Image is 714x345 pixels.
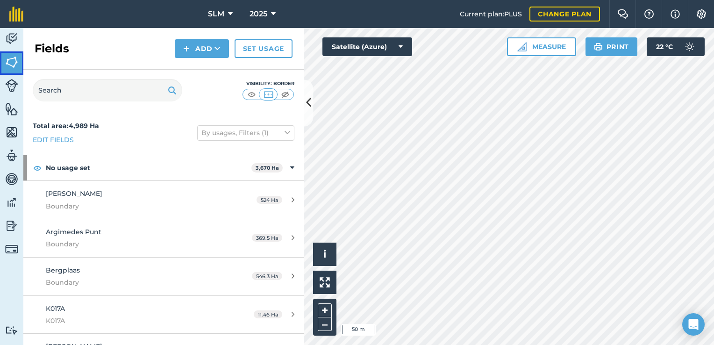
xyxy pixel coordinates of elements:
[46,304,65,313] span: K017A
[507,37,576,56] button: Measure
[279,90,291,99] img: svg+xml;base64,PHN2ZyB4bWxucz0iaHR0cDovL3d3dy53My5vcmcvMjAwMC9zdmciIHdpZHRoPSI1MCIgaGVpZ2h0PSI0MC...
[682,313,705,336] div: Open Intercom Messenger
[23,155,304,180] div: No usage set3,670 Ha
[35,41,69,56] h2: Fields
[252,234,282,242] span: 369.5 Ha
[323,248,326,260] span: i
[46,201,221,211] span: Boundary
[46,228,101,236] span: Argimedes Punt
[23,181,304,219] a: [PERSON_NAME]Boundary524 Ha
[33,122,99,130] strong: Total area : 4,989 Ha
[175,39,229,58] button: Add
[517,42,527,51] img: Ruler icon
[46,277,221,287] span: Boundary
[23,219,304,257] a: Argimedes PuntBoundary369.5 Ha
[254,310,282,318] span: 11.46 Ha
[242,80,294,87] div: Visibility: Border
[5,79,18,92] img: svg+xml;base64,PD94bWwgdmVyc2lvbj0iMS4wIiBlbmNvZGluZz0idXRmLTgiPz4KPCEtLSBHZW5lcmF0b3I6IEFkb2JlIE...
[183,43,190,54] img: svg+xml;base64,PHN2ZyB4bWxucz0iaHR0cDovL3d3dy53My5vcmcvMjAwMC9zdmciIHdpZHRoPSIxNCIgaGVpZ2h0PSIyNC...
[322,37,412,56] button: Satellite (Azure)
[671,8,680,20] img: svg+xml;base64,PHN2ZyB4bWxucz0iaHR0cDovL3d3dy53My5vcmcvMjAwMC9zdmciIHdpZHRoPSIxNyIgaGVpZ2h0PSIxNy...
[647,37,705,56] button: 22 °C
[529,7,600,22] a: Change plan
[197,125,294,140] button: By usages, Filters (1)
[46,266,80,274] span: Bergplaas
[5,243,18,256] img: svg+xml;base64,PD94bWwgdmVyc2lvbj0iMS4wIiBlbmNvZGluZz0idXRmLTgiPz4KPCEtLSBHZW5lcmF0b3I6IEFkb2JlIE...
[5,172,18,186] img: svg+xml;base64,PD94bWwgdmVyc2lvbj0iMS4wIiBlbmNvZGluZz0idXRmLTgiPz4KPCEtLSBHZW5lcmF0b3I6IEFkb2JlIE...
[656,37,673,56] span: 22 ° C
[643,9,655,19] img: A question mark icon
[5,326,18,335] img: svg+xml;base64,PD94bWwgdmVyc2lvbj0iMS4wIiBlbmNvZGluZz0idXRmLTgiPz4KPCEtLSBHZW5lcmF0b3I6IEFkb2JlIE...
[5,195,18,209] img: svg+xml;base64,PD94bWwgdmVyc2lvbj0iMS4wIiBlbmNvZGluZz0idXRmLTgiPz4KPCEtLSBHZW5lcmF0b3I6IEFkb2JlIE...
[5,219,18,233] img: svg+xml;base64,PD94bWwgdmVyc2lvbj0iMS4wIiBlbmNvZGluZz0idXRmLTgiPz4KPCEtLSBHZW5lcmF0b3I6IEFkb2JlIE...
[5,102,18,116] img: svg+xml;base64,PHN2ZyB4bWxucz0iaHR0cDovL3d3dy53My5vcmcvMjAwMC9zdmciIHdpZHRoPSI1NiIgaGVpZ2h0PSI2MC...
[208,8,224,20] span: SLM
[46,189,102,198] span: [PERSON_NAME]
[256,165,279,171] strong: 3,670 Ha
[257,196,282,204] span: 524 Ha
[318,317,332,331] button: –
[23,296,304,334] a: K017AK017A11.46 Ha
[320,277,330,287] img: Four arrows, one pointing top left, one top right, one bottom right and the last bottom left
[246,90,257,99] img: svg+xml;base64,PHN2ZyB4bWxucz0iaHR0cDovL3d3dy53My5vcmcvMjAwMC9zdmciIHdpZHRoPSI1MCIgaGVpZ2h0PSI0MC...
[23,258,304,295] a: BergplaasBoundary546.3 Ha
[33,135,74,145] a: Edit fields
[168,85,177,96] img: svg+xml;base64,PHN2ZyB4bWxucz0iaHR0cDovL3d3dy53My5vcmcvMjAwMC9zdmciIHdpZHRoPSIxOSIgaGVpZ2h0PSIyNC...
[46,239,221,249] span: Boundary
[318,303,332,317] button: +
[617,9,628,19] img: Two speech bubbles overlapping with the left bubble in the forefront
[33,79,182,101] input: Search
[9,7,23,22] img: fieldmargin Logo
[46,155,251,180] strong: No usage set
[33,162,42,173] img: svg+xml;base64,PHN2ZyB4bWxucz0iaHR0cDovL3d3dy53My5vcmcvMjAwMC9zdmciIHdpZHRoPSIxOCIgaGVpZ2h0PSIyNC...
[5,55,18,69] img: svg+xml;base64,PHN2ZyB4bWxucz0iaHR0cDovL3d3dy53My5vcmcvMjAwMC9zdmciIHdpZHRoPSI1NiIgaGVpZ2h0PSI2MC...
[5,125,18,139] img: svg+xml;base64,PHN2ZyB4bWxucz0iaHR0cDovL3d3dy53My5vcmcvMjAwMC9zdmciIHdpZHRoPSI1NiIgaGVpZ2h0PSI2MC...
[585,37,638,56] button: Print
[250,8,267,20] span: 2025
[5,149,18,163] img: svg+xml;base64,PD94bWwgdmVyc2lvbj0iMS4wIiBlbmNvZGluZz0idXRmLTgiPz4KPCEtLSBHZW5lcmF0b3I6IEFkb2JlIE...
[460,9,522,19] span: Current plan : PLUS
[235,39,293,58] a: Set usage
[680,37,699,56] img: svg+xml;base64,PD94bWwgdmVyc2lvbj0iMS4wIiBlbmNvZGluZz0idXRmLTgiPz4KPCEtLSBHZW5lcmF0b3I6IEFkb2JlIE...
[594,41,603,52] img: svg+xml;base64,PHN2ZyB4bWxucz0iaHR0cDovL3d3dy53My5vcmcvMjAwMC9zdmciIHdpZHRoPSIxOSIgaGVpZ2h0PSIyNC...
[46,316,221,326] span: K017A
[5,32,18,46] img: svg+xml;base64,PD94bWwgdmVyc2lvbj0iMS4wIiBlbmNvZGluZz0idXRmLTgiPz4KPCEtLSBHZW5lcmF0b3I6IEFkb2JlIE...
[696,9,707,19] img: A cog icon
[263,90,274,99] img: svg+xml;base64,PHN2ZyB4bWxucz0iaHR0cDovL3d3dy53My5vcmcvMjAwMC9zdmciIHdpZHRoPSI1MCIgaGVpZ2h0PSI0MC...
[252,272,282,280] span: 546.3 Ha
[313,243,336,266] button: i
